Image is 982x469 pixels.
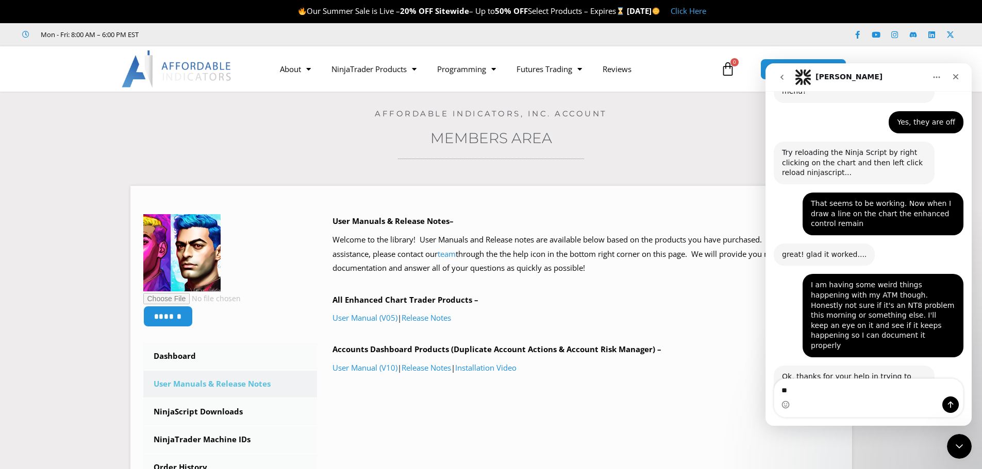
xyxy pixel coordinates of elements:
[298,7,306,15] img: 🔥
[122,50,232,88] img: LogoAI | Affordable Indicators – NinjaTrader
[298,6,627,16] span: Our Summer Sale is Live – – Up to Select Products – Expires
[143,214,221,291] img: 6c03772a1b9db25130b9c8da6712e14bcf35d63641468c269efb1434c7743a47
[592,57,642,81] a: Reviews
[671,6,706,16] a: Click Here
[270,57,718,81] nav: Menu
[402,312,451,323] a: Release Notes
[9,316,197,333] textarea: Message…
[177,333,193,350] button: Send a message…
[427,57,506,81] a: Programming
[38,28,139,41] span: Mon - Fri: 8:00 AM – 6:00 PM EST
[8,302,169,345] div: Ok, thanks for your help in trying to document it....let us know what you find. Thanks
[506,57,592,81] a: Futures Trading
[143,343,318,370] a: Dashboard
[143,398,318,425] a: NinjaScript Downloads
[947,434,972,459] iframe: Intercom live chat
[455,362,517,373] a: Installation Video
[321,57,427,81] a: NinjaTrader Products
[760,59,846,80] a: MEMBERS AREA
[16,337,24,345] button: Emoji picker
[435,6,469,16] strong: Sitewide
[705,54,751,84] a: 0
[617,7,624,15] img: ⌛
[8,302,198,368] div: Larry says…
[495,6,528,16] strong: 50% OFF
[730,58,739,66] span: 0
[332,362,397,373] a: User Manual (V10)
[332,344,661,354] b: Accounts Dashboard Products (Duplicate Account Actions & Account Risk Manager) –
[332,311,839,325] p: |
[332,312,397,323] a: User Manual (V05)
[375,109,607,118] a: Affordable Indicators, Inc. Account
[332,216,454,226] b: User Manuals & Release Notes–
[332,361,839,375] p: | |
[402,362,451,373] a: Release Notes
[153,29,308,40] iframe: Customer reviews powered by Trustpilot
[438,249,456,259] a: team
[143,371,318,397] a: User Manuals & Release Notes
[400,6,433,16] strong: 20% OFF
[652,7,660,15] img: 🌞
[143,426,318,453] a: NinjaTrader Machine IDs
[16,308,161,339] div: Ok, thanks for your help in trying to document it....let us know what you find. Thanks
[430,129,552,147] a: Members Area
[765,63,972,426] iframe: Intercom live chat
[332,294,478,305] b: All Enhanced Chart Trader Products –
[332,233,839,276] p: Welcome to the library! User Manuals and Release notes are available below based on the products ...
[270,57,321,81] a: About
[627,6,660,16] strong: [DATE]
